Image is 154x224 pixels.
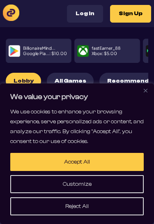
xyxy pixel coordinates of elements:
[140,85,150,95] button: Close
[3,5,19,21] img: logo
[144,89,147,92] img: Close
[10,175,144,193] button: Customize
[0,92,154,102] p: We value your privacy
[14,78,34,85] span: Lobby
[6,73,41,89] button: Lobby
[10,153,144,171] button: Accept All
[10,107,144,146] p: We use cookies to enhance your browsing experience, serve personalized ads or content, and analyz...
[47,73,94,89] button: All Games
[10,46,19,55] img: payment icon
[23,46,55,51] p: BillionaireMind...
[92,46,121,51] p: fastEarner_88
[10,197,144,215] button: Reject All
[78,46,87,55] img: payment icon
[67,5,103,23] button: Log In
[92,51,117,56] p: Xbox : $ 5.00
[55,78,86,85] span: All Games
[23,51,67,56] p: Google Pla... : $ 10.00
[110,5,151,23] button: Sign Up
